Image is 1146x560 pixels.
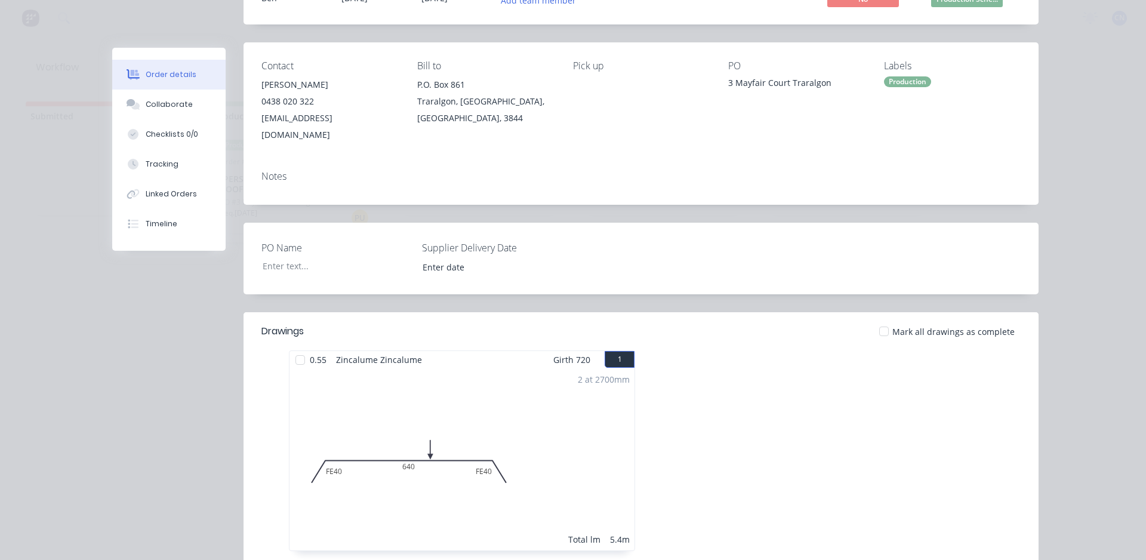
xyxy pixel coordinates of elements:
[146,219,177,229] div: Timeline
[112,179,226,209] button: Linked Orders
[417,93,554,127] div: Traralgon, [GEOGRAPHIC_DATA], [GEOGRAPHIC_DATA], 3844
[417,60,554,72] div: Bill to
[261,93,398,110] div: 0438 020 322
[884,76,931,87] div: Production
[261,76,398,143] div: [PERSON_NAME]0438 020 322[EMAIL_ADDRESS][DOMAIN_NAME]
[305,351,331,368] span: 0.55
[728,60,865,72] div: PO
[605,351,634,368] button: 1
[331,351,427,368] span: Zincalume Zincalume
[553,351,590,368] span: Girth 720
[146,159,178,170] div: Tracking
[112,149,226,179] button: Tracking
[884,60,1021,72] div: Labels
[261,171,1021,182] div: Notes
[414,258,563,276] input: Enter date
[112,119,226,149] button: Checklists 0/0
[112,90,226,119] button: Collaborate
[417,76,554,127] div: P.O. Box 861Traralgon, [GEOGRAPHIC_DATA], [GEOGRAPHIC_DATA], 3844
[261,60,398,72] div: Contact
[112,60,226,90] button: Order details
[146,99,193,110] div: Collaborate
[261,76,398,93] div: [PERSON_NAME]
[568,533,600,546] div: Total lm
[146,69,196,80] div: Order details
[892,325,1015,338] span: Mark all drawings as complete
[146,129,198,140] div: Checklists 0/0
[261,110,398,143] div: [EMAIL_ADDRESS][DOMAIN_NAME]
[417,76,554,93] div: P.O. Box 861
[422,241,571,255] label: Supplier Delivery Date
[578,373,630,386] div: 2 at 2700mm
[610,533,630,546] div: 5.4m
[573,60,710,72] div: Pick up
[112,209,226,239] button: Timeline
[261,324,304,339] div: Drawings
[146,189,197,199] div: Linked Orders
[289,368,634,550] div: 0FE40FE406402 at 2700mmTotal lm5.4m
[728,76,865,93] div: 3 Mayfair Court Traralgon
[261,241,411,255] label: PO Name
